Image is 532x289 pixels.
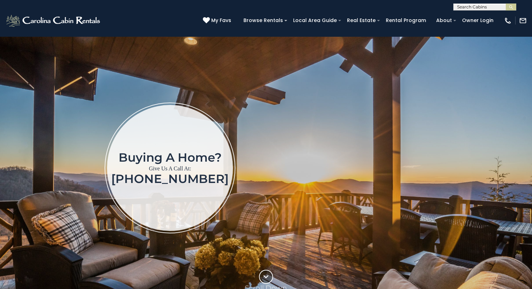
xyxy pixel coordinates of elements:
[203,17,233,24] a: My Favs
[240,15,286,26] a: Browse Rentals
[111,171,229,186] a: [PHONE_NUMBER]
[111,164,229,174] p: Give Us A Call At:
[433,15,455,26] a: About
[211,17,231,24] span: My Favs
[519,17,527,24] img: mail-regular-white.png
[343,15,379,26] a: Real Estate
[330,73,522,262] iframe: New Contact Form
[382,15,430,26] a: Rental Program
[290,15,340,26] a: Local Area Guide
[5,14,102,28] img: White-1-2.png
[459,15,497,26] a: Owner Login
[504,17,512,24] img: phone-regular-white.png
[111,151,229,164] h1: Buying a home?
